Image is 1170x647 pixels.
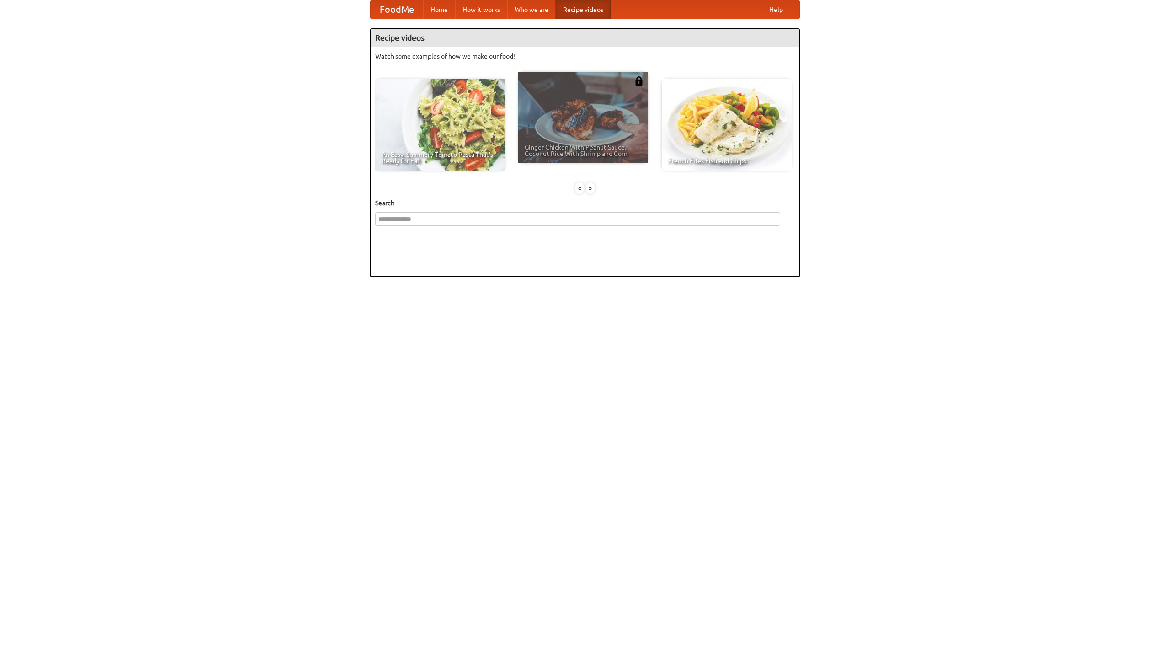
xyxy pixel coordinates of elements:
[762,0,790,19] a: Help
[507,0,556,19] a: Who we are
[586,182,595,194] div: »
[556,0,611,19] a: Recipe videos
[455,0,507,19] a: How it works
[375,52,795,61] p: Watch some examples of how we make our food!
[662,79,792,171] a: French Fries Fish and Chips
[371,0,423,19] a: FoodMe
[375,79,505,171] a: An Easy, Summery Tomato Pasta That's Ready for Fall
[668,158,785,164] span: French Fries Fish and Chips
[375,198,795,208] h5: Search
[371,29,799,47] h4: Recipe videos
[382,151,499,164] span: An Easy, Summery Tomato Pasta That's Ready for Fall
[423,0,455,19] a: Home
[575,182,584,194] div: «
[634,76,643,86] img: 483408.png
